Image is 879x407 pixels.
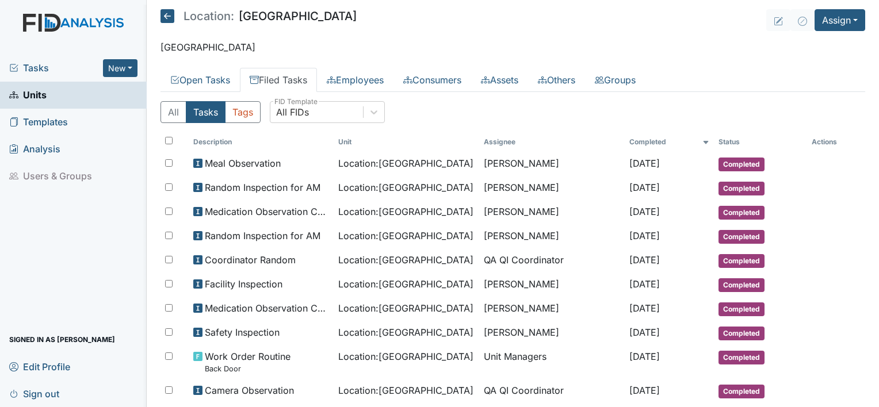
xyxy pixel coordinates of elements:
span: Location : [GEOGRAPHIC_DATA] [338,301,473,315]
a: Filed Tasks [240,68,317,92]
th: Toggle SortBy [189,132,334,152]
a: Tasks [9,61,103,75]
button: New [103,59,137,77]
span: [DATE] [629,230,660,241]
td: [PERSON_NAME] [479,272,625,297]
span: [DATE] [629,385,660,396]
span: Location: [184,10,234,22]
a: Others [528,68,585,92]
button: All [160,101,186,123]
span: Completed [719,254,765,268]
span: [DATE] [629,206,660,217]
span: Location : [GEOGRAPHIC_DATA] [338,277,473,291]
small: Back Door [205,363,291,374]
span: Meal Observation [205,156,281,170]
span: Completed [719,302,765,316]
div: Type filter [160,101,261,123]
td: Unit Managers [479,345,625,379]
td: QA QI Coordinator [479,379,625,403]
td: [PERSON_NAME] [479,176,625,200]
button: Tags [225,101,261,123]
span: Completed [719,230,765,244]
span: Random Inspection for AM [205,229,320,243]
h5: [GEOGRAPHIC_DATA] [160,9,357,23]
span: Location : [GEOGRAPHIC_DATA] [338,350,473,363]
span: Completed [719,182,765,195]
a: Groups [585,68,645,92]
span: Location : [GEOGRAPHIC_DATA] [338,205,473,218]
td: [PERSON_NAME] [479,297,625,321]
a: Consumers [393,68,471,92]
span: Edit Profile [9,358,70,375]
span: Location : [GEOGRAPHIC_DATA] [338,253,473,267]
th: Assignee [479,132,625,152]
td: [PERSON_NAME] [479,321,625,345]
a: Assets [471,68,528,92]
span: Location : [GEOGRAPHIC_DATA] [338,181,473,194]
th: Toggle SortBy [714,132,807,152]
span: [DATE] [629,278,660,290]
span: Completed [719,278,765,292]
span: Medication Observation Checklist [205,301,330,315]
button: Tasks [186,101,226,123]
span: Units [9,86,47,104]
p: [GEOGRAPHIC_DATA] [160,40,865,54]
td: QA QI Coordinator [479,248,625,272]
span: [DATE] [629,327,660,338]
th: Toggle SortBy [625,132,714,152]
span: Completed [719,327,765,340]
span: Camera Observation [205,383,294,397]
span: Analysis [9,140,60,158]
button: Assign [815,9,865,31]
a: Open Tasks [160,68,240,92]
span: Templates [9,113,68,131]
span: Location : [GEOGRAPHIC_DATA] [338,229,473,243]
div: All FIDs [276,105,309,119]
span: Random Inspection for AM [205,181,320,194]
a: Employees [317,68,393,92]
td: [PERSON_NAME] [479,224,625,248]
th: Actions [807,132,865,152]
span: Completed [719,385,765,398]
span: Completed [719,158,765,171]
span: Facility Inspection [205,277,282,291]
input: Toggle All Rows Selected [165,137,173,144]
span: Coordinator Random [205,253,296,267]
span: Completed [719,206,765,220]
th: Toggle SortBy [334,132,479,152]
span: Completed [719,351,765,364]
span: [DATE] [629,182,660,193]
span: Medication Observation Checklist [205,205,330,218]
span: [DATE] [629,302,660,314]
span: Work Order Routine Back Door [205,350,291,374]
span: Sign out [9,385,59,402]
span: Signed in as [PERSON_NAME] [9,331,115,348]
td: [PERSON_NAME] [479,200,625,224]
span: [DATE] [629,158,660,169]
span: [DATE] [629,254,660,266]
span: Safety Inspection [205,325,280,339]
span: Location : [GEOGRAPHIC_DATA] [338,325,473,339]
span: [DATE] [629,351,660,362]
td: [PERSON_NAME] [479,152,625,176]
span: Location : [GEOGRAPHIC_DATA] [338,383,473,397]
span: Location : [GEOGRAPHIC_DATA] [338,156,473,170]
